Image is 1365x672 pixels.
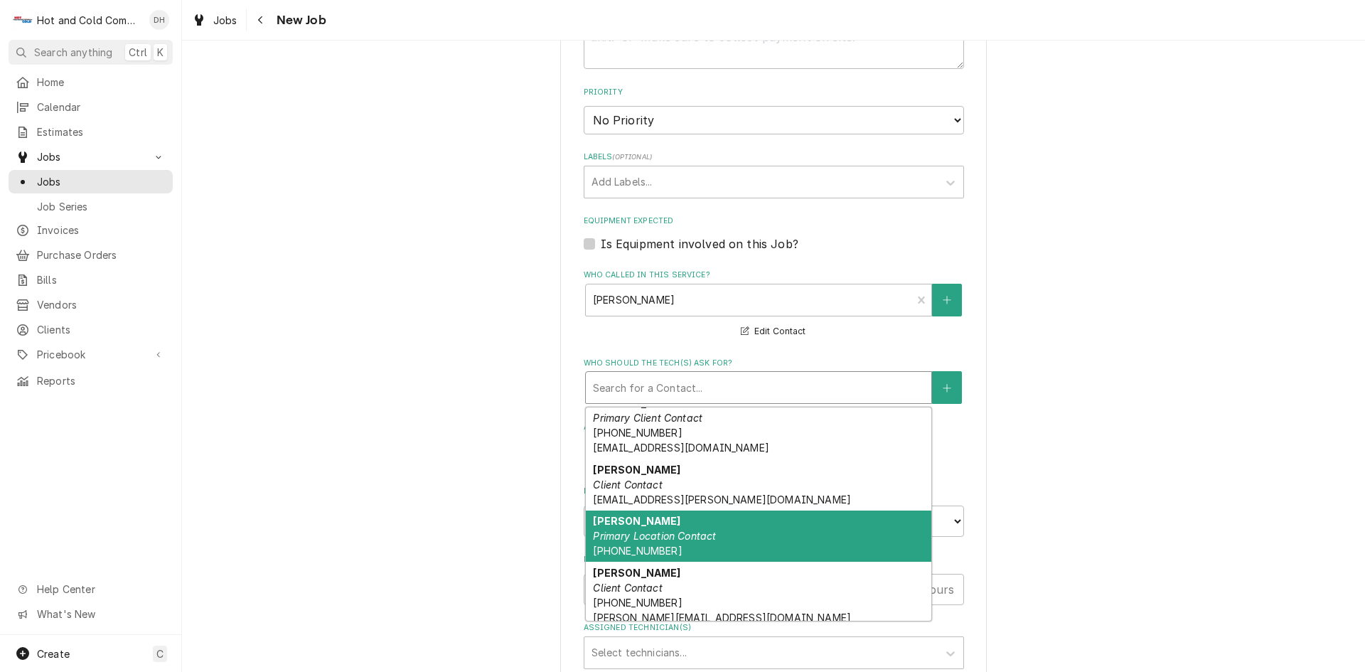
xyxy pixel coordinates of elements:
div: DH [149,10,169,30]
button: Edit Contact [739,323,808,341]
em: Primary Location Contact [593,530,716,542]
div: Who should the tech(s) ask for? [584,358,964,404]
strong: [PERSON_NAME] [593,464,680,476]
a: Reports [9,369,173,393]
span: [EMAIL_ADDRESS][PERSON_NAME][DOMAIN_NAME] [593,494,851,506]
span: Pricebook [37,347,144,362]
div: Who called in this service? [584,270,964,340]
em: Client Contact [593,479,662,491]
span: Search anything [34,45,112,60]
span: Jobs [213,13,237,28]
span: [PHONE_NUMBER] [EMAIL_ADDRESS][DOMAIN_NAME] [593,427,769,454]
a: Estimates [9,120,173,144]
div: Priority [584,87,964,134]
span: Jobs [37,149,144,164]
span: Job Series [37,199,166,214]
button: Create New Contact [932,284,962,316]
div: Daryl Harris's Avatar [149,10,169,30]
strong: [PERSON_NAME] [593,515,680,527]
label: Estimated Job Duration [584,554,964,565]
label: Who should the tech(s) ask for? [584,358,964,369]
label: Labels [584,151,964,163]
span: Estimates [37,124,166,139]
a: Vendors [9,293,173,316]
div: hours [913,574,964,605]
span: Reports [37,373,166,388]
span: ( optional ) [612,153,652,161]
a: Go to What's New [9,602,173,626]
div: Estimated Job Duration [584,554,964,604]
span: Calendar [37,100,166,114]
div: Hot and Cold Commercial Kitchens, Inc.'s Avatar [13,10,33,30]
a: Jobs [9,170,173,193]
label: Is Equipment involved on this Job? [601,235,798,252]
div: Equipment Expected [584,215,964,252]
a: Bills [9,268,173,292]
a: Job Series [9,195,173,218]
span: Clients [37,322,166,337]
label: Attachments [584,422,964,433]
span: C [156,646,164,661]
div: Attachments [584,422,964,469]
em: Primary Client Contact [593,412,702,424]
strong: [PERSON_NAME] [593,567,680,579]
span: [PHONE_NUMBER] [593,545,682,557]
a: Clients [9,318,173,341]
label: Equipment Expected [584,215,964,227]
div: Assigned Technician(s) [584,622,964,668]
button: Create New Contact [932,371,962,404]
label: Priority [584,87,964,98]
a: Go to Pricebook [9,343,173,366]
span: What's New [37,607,164,622]
div: Hot and Cold Commercial Kitchens, Inc. [37,13,141,28]
span: Invoices [37,223,166,238]
label: Who called in this service? [584,270,964,281]
a: Go to Jobs [9,145,173,169]
span: Home [37,75,166,90]
span: Ctrl [129,45,147,60]
span: New Job [272,11,326,30]
a: Purchase Orders [9,243,173,267]
span: Purchase Orders [37,247,166,262]
a: Go to Help Center [9,577,173,601]
em: Client Contact [593,582,662,594]
div: Estimated Arrival Time [584,486,964,536]
span: Create [37,648,70,660]
button: Search anythingCtrlK [9,40,173,65]
div: Labels [584,151,964,198]
input: Date [584,506,769,537]
span: Bills [37,272,166,287]
span: Vendors [37,297,166,312]
span: [PHONE_NUMBER] [PERSON_NAME][EMAIL_ADDRESS][DOMAIN_NAME] [593,597,851,624]
a: Jobs [186,9,243,32]
label: Assigned Technician(s) [584,622,964,634]
svg: Create New Contact [943,295,951,305]
span: Help Center [37,582,164,597]
span: K [157,45,164,60]
div: H [13,10,33,30]
a: Invoices [9,218,173,242]
label: Estimated Arrival Time [584,486,964,497]
svg: Create New Contact [943,383,951,393]
button: Navigate back [250,9,272,31]
a: Home [9,70,173,94]
a: Calendar [9,95,173,119]
span: Jobs [37,174,166,189]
